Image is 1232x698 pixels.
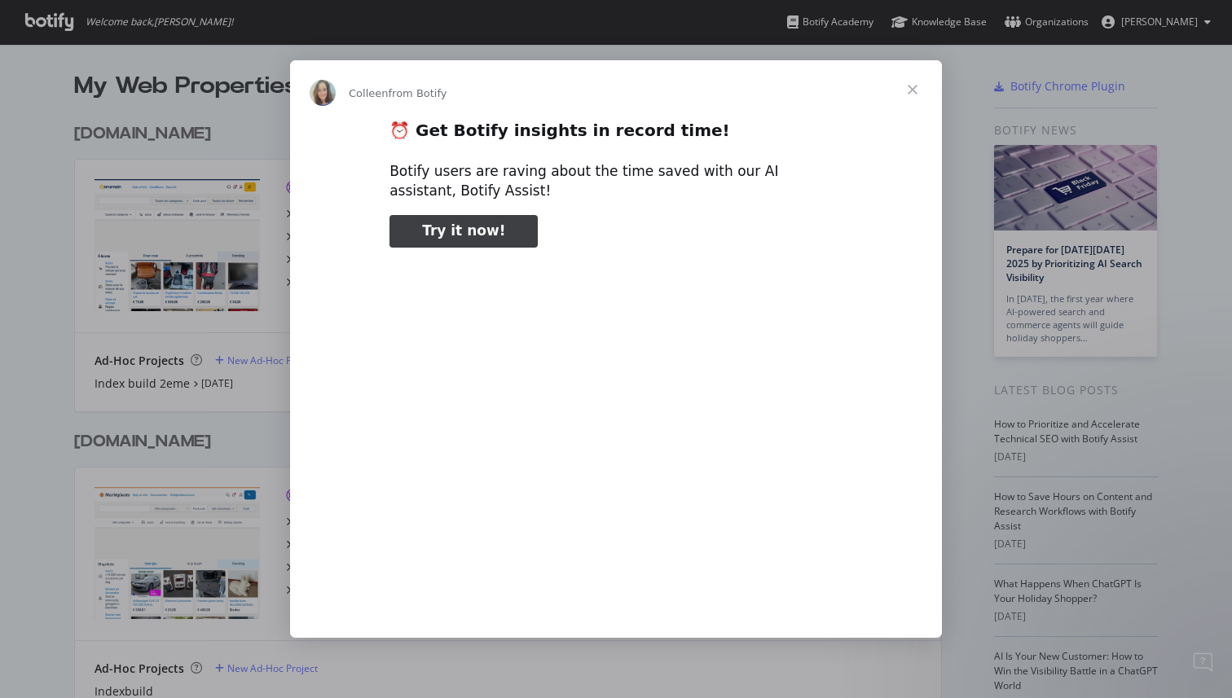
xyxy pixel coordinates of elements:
[349,87,389,99] span: Colleen
[389,87,447,99] span: from Botify
[389,162,843,201] div: Botify users are raving about the time saved with our AI assistant, Botify Assist!
[389,215,538,248] a: Try it now!
[422,222,505,239] span: Try it now!
[389,120,843,150] h2: ⏰ Get Botify insights in record time!
[883,60,942,119] span: Close
[276,261,956,601] video: Play video
[310,80,336,106] img: Profile image for Colleen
